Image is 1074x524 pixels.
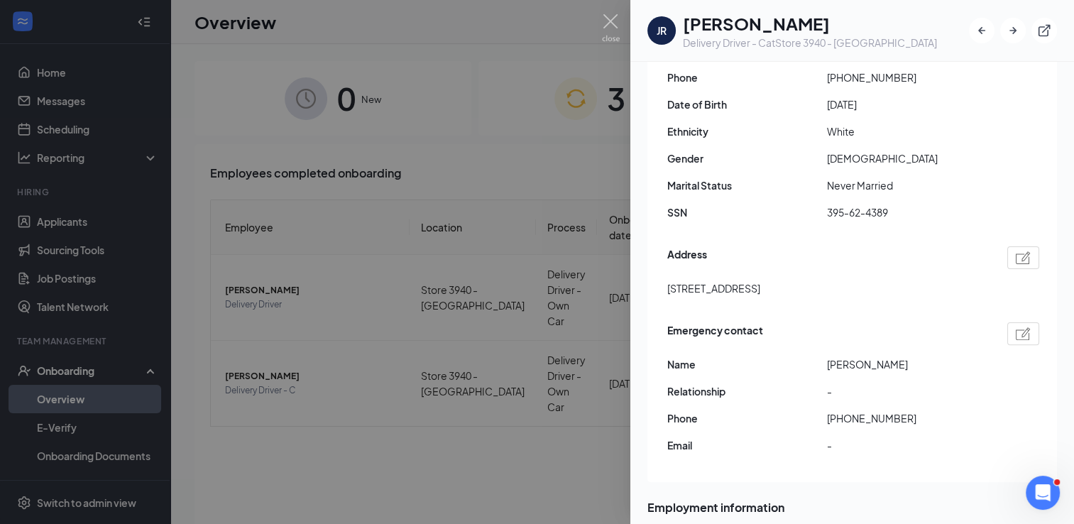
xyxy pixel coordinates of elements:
span: Never Married [827,178,987,193]
svg: ArrowLeftNew [975,23,989,38]
span: Phone [667,410,827,426]
span: [PERSON_NAME] [827,356,987,372]
span: [PHONE_NUMBER] [827,70,987,85]
button: ExternalLink [1031,18,1057,43]
span: Name [667,356,827,372]
span: Address [667,246,707,269]
span: Phone [667,70,827,85]
span: Employment information [647,498,1057,516]
span: Emergency contact [667,322,763,345]
span: Date of Birth [667,97,827,112]
svg: ExternalLink [1037,23,1051,38]
span: White [827,124,987,139]
span: [STREET_ADDRESS] [667,280,760,296]
button: ArrowRight [1000,18,1026,43]
span: Relationship [667,383,827,399]
span: Ethnicity [667,124,827,139]
span: [DEMOGRAPHIC_DATA] [827,151,987,166]
iframe: Intercom live chat [1026,476,1060,510]
span: Marital Status [667,178,827,193]
span: 395-62-4389 [827,204,987,220]
span: Email [667,437,827,453]
h1: [PERSON_NAME] [683,11,937,36]
span: Gender [667,151,827,166]
button: ArrowLeftNew [969,18,994,43]
div: JR [657,23,667,38]
span: [PHONE_NUMBER] [827,410,987,426]
div: Delivery Driver - C at Store 3940 - [GEOGRAPHIC_DATA] [683,36,937,50]
span: - [827,383,987,399]
span: [DATE] [827,97,987,112]
span: - [827,437,987,453]
svg: ArrowRight [1006,23,1020,38]
span: SSN [667,204,827,220]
